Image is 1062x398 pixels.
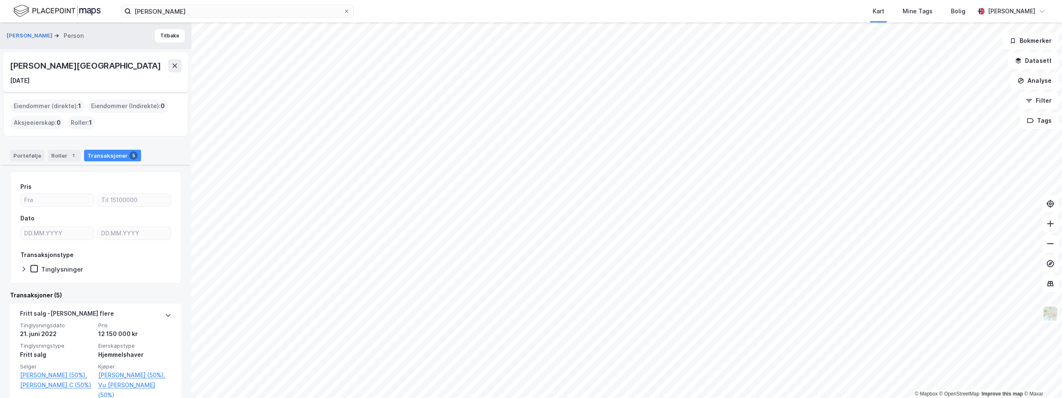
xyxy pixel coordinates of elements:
[20,213,35,223] div: Dato
[131,5,343,17] input: Søk på adresse, matrikkel, gårdeiere, leietakere eller personer
[939,391,980,397] a: OpenStreetMap
[10,59,163,72] div: [PERSON_NAME][GEOGRAPHIC_DATA]
[21,194,94,206] input: Fra
[98,363,171,370] span: Kjøper
[20,309,114,322] div: Fritt salg - [PERSON_NAME] flere
[20,350,93,360] div: Fritt salg
[20,322,93,329] span: Tinglysningsdato
[98,342,171,349] span: Eierskapstype
[88,99,168,113] div: Eiendommer (Indirekte) :
[903,6,933,16] div: Mine Tags
[155,29,185,42] button: Tilbake
[951,6,965,16] div: Bolig
[98,329,171,339] div: 12 150 000 kr
[1008,52,1059,69] button: Datasett
[98,227,171,240] input: DD.MM.YYYY
[1002,32,1059,49] button: Bokmerker
[41,265,83,273] div: Tinglysninger
[10,290,181,300] div: Transaksjoner (5)
[69,151,77,160] div: 1
[20,182,32,192] div: Pris
[20,363,93,370] span: Selger
[20,380,93,390] a: [PERSON_NAME] C (50%)
[13,4,101,18] img: logo.f888ab2527a4732fd821a326f86c7f29.svg
[7,32,54,40] button: [PERSON_NAME]
[982,391,1023,397] a: Improve this map
[1020,358,1062,398] iframe: Chat Widget
[1010,72,1059,89] button: Analyse
[20,329,93,339] div: 21. juni 2022
[129,151,138,160] div: 5
[67,116,95,129] div: Roller :
[10,150,45,161] div: Portefølje
[98,350,171,360] div: Hjemmelshaver
[10,99,84,113] div: Eiendommer (direkte) :
[98,322,171,329] span: Pris
[98,370,171,380] a: [PERSON_NAME] (50%),
[57,118,61,128] span: 0
[915,391,938,397] a: Mapbox
[64,31,84,41] div: Person
[78,101,81,111] span: 1
[20,250,74,260] div: Transaksjonstype
[10,76,30,86] div: [DATE]
[1042,306,1058,321] img: Z
[161,101,165,111] span: 0
[1019,92,1059,109] button: Filter
[98,194,171,206] input: Til 15100000
[21,227,94,240] input: DD.MM.YYYY
[988,6,1035,16] div: [PERSON_NAME]
[48,150,81,161] div: Roller
[20,370,93,380] a: [PERSON_NAME] (50%),
[1020,112,1059,129] button: Tags
[873,6,884,16] div: Kart
[1020,358,1062,398] div: Kontrollprogram for chat
[84,150,141,161] div: Transaksjoner
[20,342,93,349] span: Tinglysningstype
[10,116,64,129] div: Aksjeeierskap :
[89,118,92,128] span: 1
